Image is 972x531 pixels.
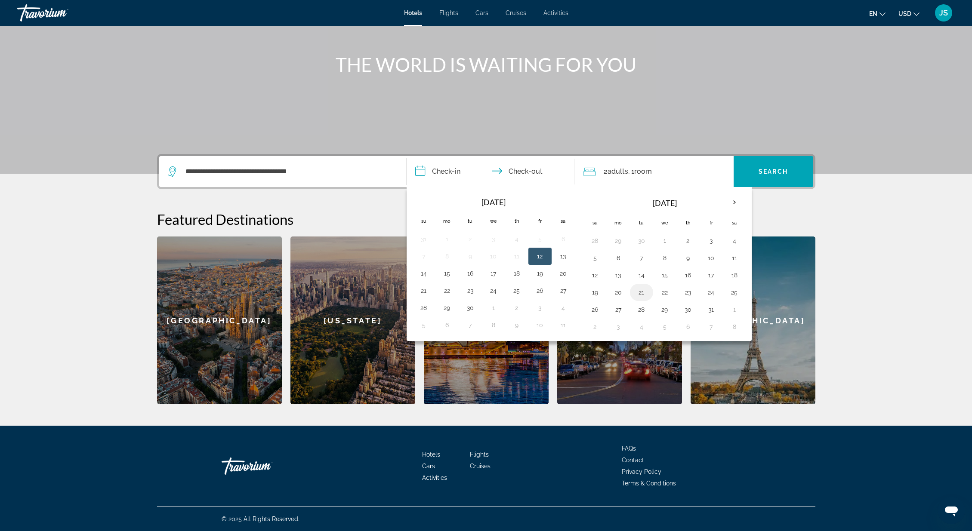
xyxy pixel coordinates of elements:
[556,250,570,262] button: Day 13
[222,516,299,522] span: © 2025 All Rights Reserved.
[634,167,652,175] span: Room
[622,480,676,487] a: Terms & Conditions
[435,193,552,212] th: [DATE]
[417,267,431,279] button: Day 14
[704,321,718,333] button: Day 7
[422,474,447,481] a: Activities
[417,319,431,331] button: Day 5
[510,250,524,262] button: Day 11
[704,269,718,281] button: Day 17
[704,235,718,247] button: Day 3
[658,286,672,298] button: Day 22
[869,7,886,20] button: Change language
[691,236,815,404] div: [GEOGRAPHIC_DATA]
[487,267,500,279] button: Day 17
[543,9,568,16] span: Activities
[510,285,524,297] button: Day 25
[510,319,524,331] button: Day 9
[510,233,524,245] button: Day 4
[440,233,454,245] button: Day 1
[611,304,625,316] button: Day 27
[611,321,625,333] button: Day 3
[622,445,636,452] a: FAQs
[588,304,602,316] button: Day 26
[608,167,628,175] span: Adults
[440,250,454,262] button: Day 8
[611,286,625,298] button: Day 20
[407,156,574,187] button: Check in and out dates
[704,252,718,264] button: Day 10
[556,319,570,331] button: Day 11
[470,451,489,458] span: Flights
[440,285,454,297] button: Day 22
[440,319,454,331] button: Day 6
[681,304,695,316] button: Day 30
[157,211,815,228] h2: Featured Destinations
[728,269,741,281] button: Day 18
[588,252,602,264] button: Day 5
[463,319,477,331] button: Day 7
[556,302,570,314] button: Day 4
[759,168,788,175] span: Search
[487,233,500,245] button: Day 3
[417,250,431,262] button: Day 7
[475,9,488,16] a: Cars
[658,252,672,264] button: Day 8
[556,233,570,245] button: Day 6
[463,250,477,262] button: Day 9
[470,463,491,470] a: Cruises
[938,497,965,524] iframe: Button to launch messaging window
[728,252,741,264] button: Day 11
[487,319,500,331] button: Day 8
[463,285,477,297] button: Day 23
[898,7,920,20] button: Change currency
[533,267,547,279] button: Day 19
[463,267,477,279] button: Day 16
[898,10,911,17] span: USD
[658,235,672,247] button: Day 1
[422,451,440,458] span: Hotels
[440,267,454,279] button: Day 15
[510,302,524,314] button: Day 2
[510,267,524,279] button: Day 18
[574,156,734,187] button: Travelers: 2 adults, 0 children
[658,321,672,333] button: Day 5
[658,304,672,316] button: Day 29
[622,457,644,463] a: Contact
[533,319,547,331] button: Day 10
[404,9,422,16] a: Hotels
[290,236,415,404] a: [US_STATE]
[607,193,723,213] th: [DATE]
[487,285,500,297] button: Day 24
[635,304,648,316] button: Day 28
[704,286,718,298] button: Day 24
[728,321,741,333] button: Day 8
[681,286,695,298] button: Day 23
[588,321,602,333] button: Day 2
[635,235,648,247] button: Day 30
[628,166,652,178] span: , 1
[681,252,695,264] button: Day 9
[159,156,813,187] div: Search widget
[422,463,435,470] span: Cars
[932,4,955,22] button: User Menu
[417,302,431,314] button: Day 28
[635,286,648,298] button: Day 21
[622,468,661,475] span: Privacy Policy
[157,236,282,404] a: [GEOGRAPHIC_DATA]
[635,321,648,333] button: Day 4
[681,269,695,281] button: Day 16
[611,269,625,281] button: Day 13
[939,9,948,17] span: JS
[439,9,458,16] a: Flights
[681,235,695,247] button: Day 2
[681,321,695,333] button: Day 6
[487,250,500,262] button: Day 10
